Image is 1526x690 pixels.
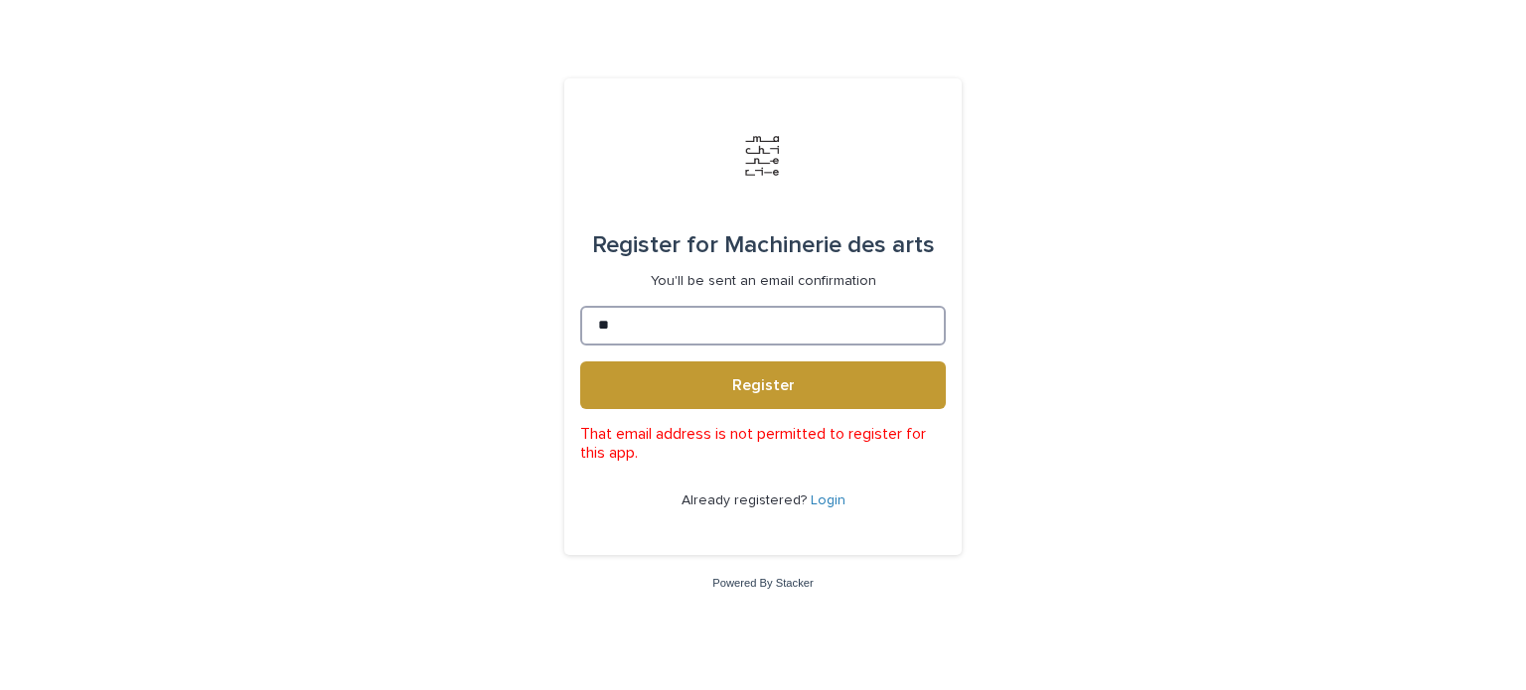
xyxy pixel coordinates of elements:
p: You'll be sent an email confirmation [651,273,876,290]
div: Machinerie des arts [592,217,935,273]
span: Already registered? [682,493,811,507]
a: Powered By Stacker [712,577,813,589]
a: Login [811,493,845,507]
span: Register for [592,233,718,257]
button: Register [580,361,946,409]
span: Register [732,377,795,393]
img: Jx8JiDZqSLW7pnA6nIo1 [733,126,793,186]
p: That email address is not permitted to register for this app. [580,425,946,463]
